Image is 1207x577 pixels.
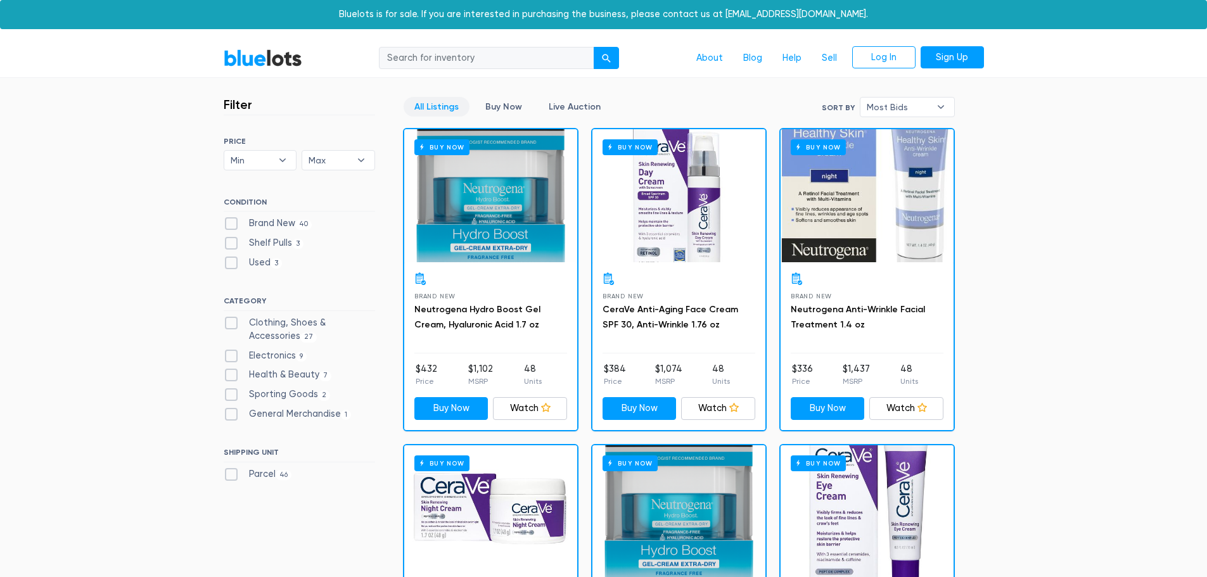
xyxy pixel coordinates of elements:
a: Sign Up [921,46,984,69]
p: Price [604,376,626,387]
p: MSRP [468,376,493,387]
a: Buy Now [404,129,577,262]
a: Buy Now [781,129,954,262]
a: About [686,46,733,70]
a: Watch [681,397,755,420]
li: $1,074 [655,362,682,388]
a: Log In [852,46,916,69]
li: 48 [900,362,918,388]
span: 3 [292,239,304,249]
b: ▾ [348,151,374,170]
a: Neutrogena Hydro Boost Gel Cream, Hyaluronic Acid 1.7 oz [414,304,540,330]
label: Shelf Pulls [224,236,304,250]
label: Brand New [224,217,312,231]
p: Units [524,376,542,387]
h3: Filter [224,97,252,112]
label: Clothing, Shoes & Accessories [224,316,375,343]
li: 48 [524,362,542,388]
li: $1,437 [843,362,870,388]
span: Most Bids [867,98,930,117]
span: 7 [319,371,332,381]
a: All Listings [404,97,469,117]
a: Sell [812,46,847,70]
li: 48 [712,362,730,388]
span: Brand New [603,293,644,300]
span: 3 [271,258,283,269]
a: Buy Now [592,129,765,262]
p: Price [792,376,813,387]
li: $336 [792,362,813,388]
a: Buy Now [603,397,677,420]
span: Brand New [791,293,832,300]
h6: Buy Now [603,139,658,155]
h6: Buy Now [414,455,469,471]
h6: Buy Now [791,455,846,471]
a: Neutrogena Anti-Wrinkle Facial Treatment 1.4 oz [791,304,925,330]
h6: Buy Now [414,139,469,155]
label: Used [224,256,283,270]
p: Price [416,376,437,387]
span: 27 [300,333,317,343]
a: Watch [493,397,567,420]
span: 46 [276,470,292,480]
h6: SHIPPING UNIT [224,448,375,462]
a: Live Auction [538,97,611,117]
a: Help [772,46,812,70]
a: Buy Now [414,397,489,420]
li: $1,102 [468,362,493,388]
label: Electronics [224,349,307,363]
p: MSRP [843,376,870,387]
li: $432 [416,362,437,388]
label: Health & Beauty [224,368,332,382]
span: 40 [295,220,312,230]
li: $384 [604,362,626,388]
h6: PRICE [224,137,375,146]
h6: Buy Now [603,455,658,471]
a: BlueLots [224,49,302,67]
a: Buy Now [475,97,533,117]
b: ▾ [928,98,954,117]
a: Blog [733,46,772,70]
h6: Buy Now [791,139,846,155]
span: 9 [296,352,307,362]
label: General Merchandise [224,407,352,421]
span: Max [309,151,350,170]
span: Brand New [414,293,456,300]
a: Buy Now [791,397,865,420]
label: Sporting Goods [224,388,331,402]
input: Search for inventory [379,47,594,70]
p: Units [712,376,730,387]
h6: CONDITION [224,198,375,212]
span: 2 [318,390,331,400]
label: Sort By [822,102,855,113]
p: Units [900,376,918,387]
a: CeraVe Anti-Aging Face Cream SPF 30, Anti-Wrinkle 1.76 oz [603,304,738,330]
span: Min [231,151,272,170]
p: MSRP [655,376,682,387]
label: Parcel [224,467,292,481]
a: Watch [869,397,943,420]
h6: CATEGORY [224,296,375,310]
span: 1 [341,410,352,420]
b: ▾ [269,151,296,170]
